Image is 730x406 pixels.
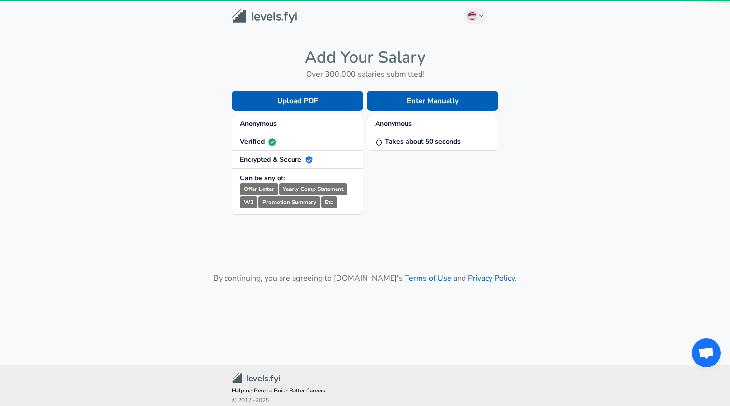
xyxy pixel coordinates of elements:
strong: Verified [240,137,276,146]
button: English (US) [464,8,487,24]
small: Yearly Comp Statement [279,183,347,195]
strong: Anonymous [240,119,277,128]
strong: Takes about 50 seconds [375,137,461,146]
a: Terms of Use [405,273,451,284]
span: Helping People Build Better Careers [232,386,498,396]
small: Promotion Summary [258,196,320,208]
small: Offer Letter [240,183,278,195]
strong: Encrypted & Secure [240,155,313,164]
img: Levels.fyi [232,9,297,24]
small: W2 [240,196,257,208]
img: English (US) [468,12,476,20]
h4: Add Your Salary [232,47,498,68]
button: Enter Manually [367,91,498,111]
small: Etc [321,196,337,208]
img: Levels.fyi Community [232,373,280,384]
span: © 2017 - 2025 [232,396,498,406]
strong: Anonymous [375,119,412,128]
div: Open chat [692,338,721,367]
a: Privacy Policy [468,273,515,284]
strong: Can be any of: [240,174,285,183]
button: Upload PDF [232,91,363,111]
h6: Over 300,000 salaries submitted! [232,68,498,81]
